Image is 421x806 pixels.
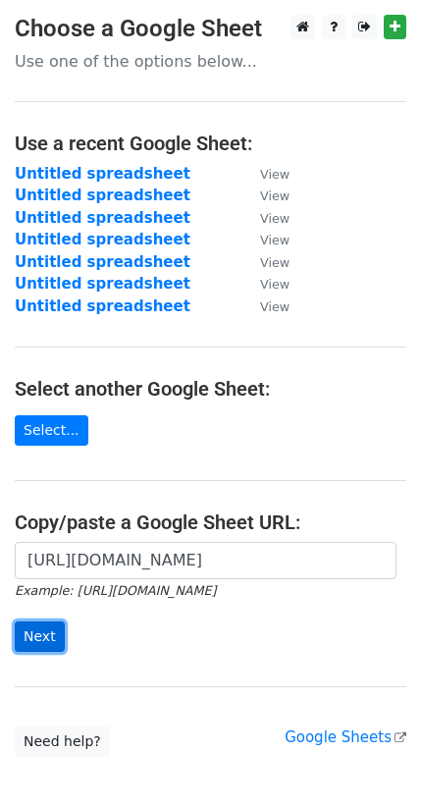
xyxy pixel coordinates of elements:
[15,51,406,72] p: Use one of the options below...
[240,297,289,315] a: View
[240,209,289,227] a: View
[15,415,88,446] a: Select...
[15,583,216,598] small: Example: [URL][DOMAIN_NAME]
[15,187,190,204] a: Untitled spreadsheet
[15,510,406,534] h4: Copy/paste a Google Sheet URL:
[240,165,289,183] a: View
[15,231,190,248] a: Untitled spreadsheet
[240,253,289,271] a: View
[260,277,289,292] small: View
[240,231,289,248] a: View
[260,233,289,247] small: View
[15,165,190,183] a: Untitled spreadsheet
[15,132,406,155] h4: Use a recent Google Sheet:
[15,726,110,757] a: Need help?
[240,187,289,204] a: View
[260,255,289,270] small: View
[15,621,65,652] input: Next
[15,275,190,293] a: Untitled spreadsheet
[15,253,190,271] a: Untitled spreadsheet
[15,15,406,43] h3: Choose a Google Sheet
[240,275,289,293] a: View
[285,728,406,746] a: Google Sheets
[323,712,421,806] iframe: Chat Widget
[260,167,289,182] small: View
[260,211,289,226] small: View
[15,542,396,579] input: Paste your Google Sheet URL here
[15,209,190,227] a: Untitled spreadsheet
[260,188,289,203] small: View
[15,297,190,315] a: Untitled spreadsheet
[15,377,406,401] h4: Select another Google Sheet:
[260,299,289,314] small: View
